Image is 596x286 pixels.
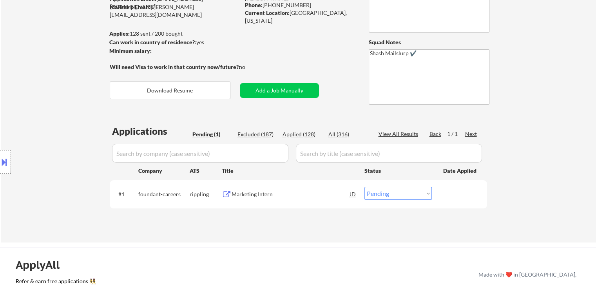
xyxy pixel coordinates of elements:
strong: Mailslurp Email: [110,4,150,10]
div: ATS [190,167,222,175]
div: Title [222,167,357,175]
div: Date Applied [443,167,478,175]
div: [GEOGRAPHIC_DATA], [US_STATE] [245,9,356,24]
div: Pending (1) [192,130,232,138]
div: All (316) [328,130,368,138]
div: Next [465,130,478,138]
div: Status [364,163,432,177]
div: Squad Notes [369,38,489,46]
div: View All Results [379,130,420,138]
div: no [239,63,261,71]
strong: Minimum salary: [109,47,152,54]
input: Search by company (case sensitive) [112,144,288,163]
strong: Phone: [245,2,263,8]
div: foundant-careers [138,190,190,198]
strong: Current Location: [245,9,290,16]
input: Search by title (case sensitive) [296,144,482,163]
div: JD [349,187,357,201]
div: Company [138,167,190,175]
div: Applied (128) [283,130,322,138]
button: Add a Job Manually [240,83,319,98]
div: [PERSON_NAME][EMAIL_ADDRESS][DOMAIN_NAME] [110,3,240,18]
div: Marketing Intern [232,190,350,198]
button: Download Resume [110,81,230,99]
div: [PHONE_NUMBER] [245,1,356,9]
div: Excluded (187) [237,130,277,138]
strong: Applies: [109,30,130,37]
div: Back [429,130,442,138]
div: 128 sent / 200 bought [109,30,240,38]
div: 1 / 1 [447,130,465,138]
strong: Can work in country of residence?: [109,39,196,45]
div: rippling [190,190,222,198]
div: yes [109,38,237,46]
strong: Will need Visa to work in that country now/future?: [110,63,240,70]
div: Applications [112,127,190,136]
